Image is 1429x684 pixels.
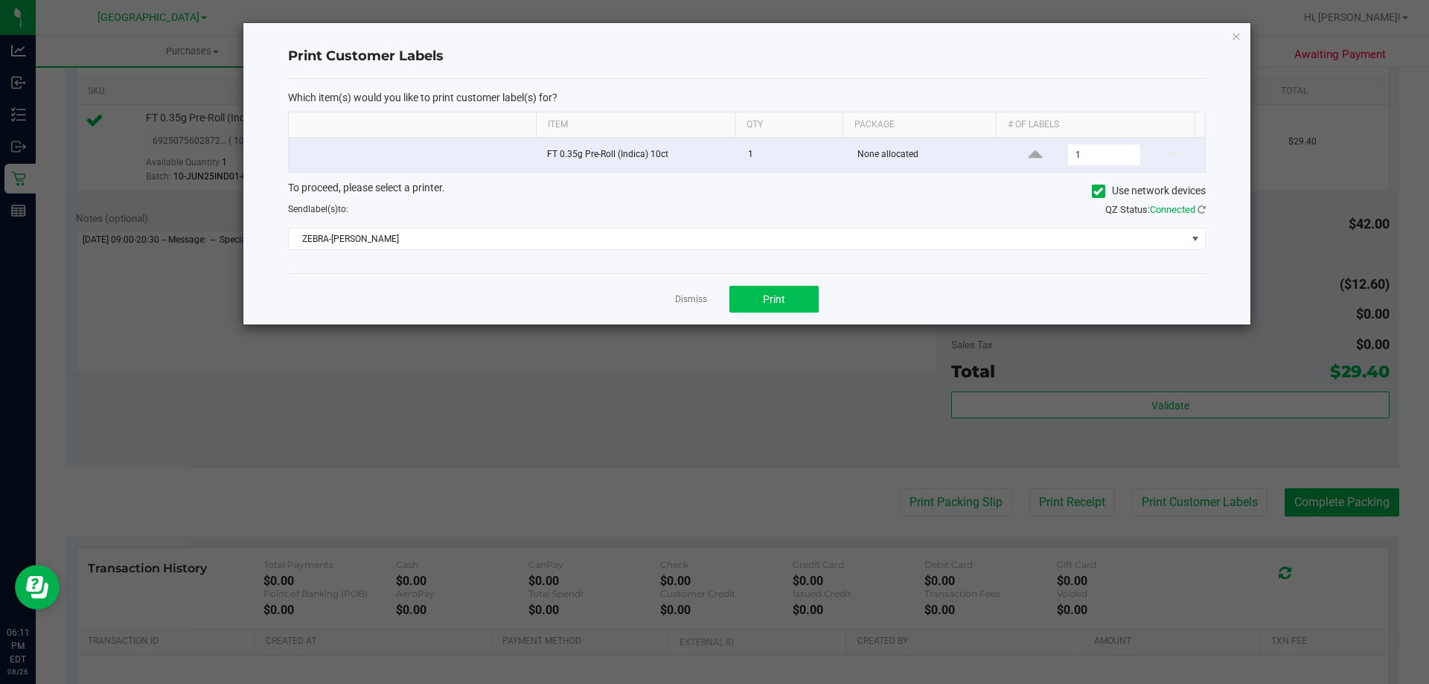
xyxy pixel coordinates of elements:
td: None allocated [848,138,1004,172]
div: To proceed, please select a printer. [277,180,1217,202]
span: ZEBRA-[PERSON_NAME] [289,228,1186,249]
h4: Print Customer Labels [288,47,1206,66]
iframe: Resource center [15,565,60,610]
td: FT 0.35g Pre-Roll (Indica) 10ct [538,138,739,172]
span: Print [763,293,785,305]
label: Use network devices [1092,183,1206,199]
span: Send to: [288,204,348,214]
a: Dismiss [675,293,707,306]
button: Print [729,286,819,313]
span: label(s) [308,204,338,214]
td: 1 [739,138,848,172]
th: Item [536,112,735,138]
th: Package [843,112,996,138]
th: # of labels [996,112,1195,138]
p: Which item(s) would you like to print customer label(s) for? [288,91,1206,104]
th: Qty [735,112,843,138]
span: Connected [1150,204,1195,215]
span: QZ Status: [1105,204,1206,215]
